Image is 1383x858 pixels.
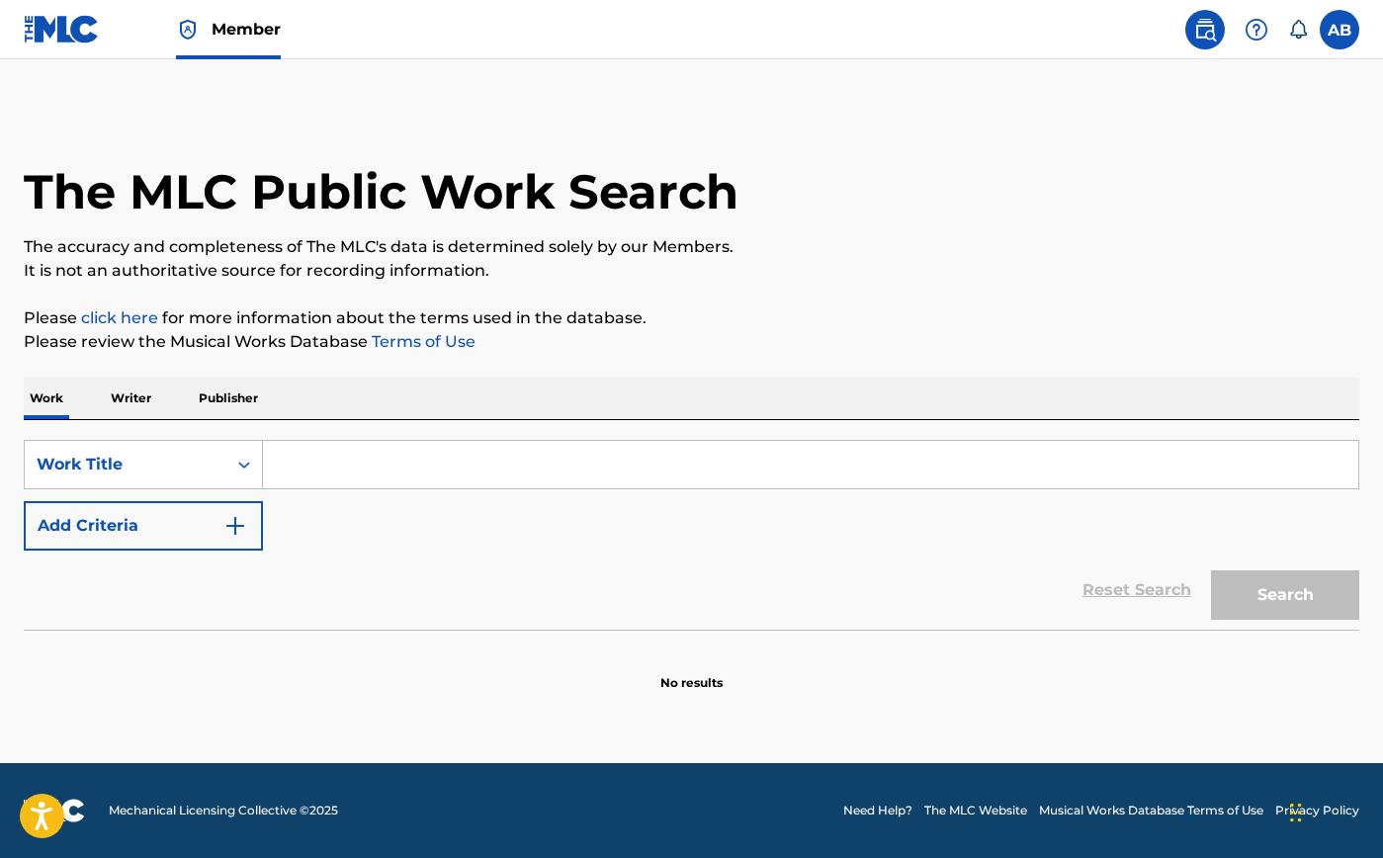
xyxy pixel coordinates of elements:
a: Musical Works Database Terms of Use [1039,802,1263,819]
a: The MLC Website [924,802,1027,819]
img: MLC Logo [24,15,100,43]
p: It is not an authoritative source for recording information. [24,259,1359,283]
div: Drag [1290,783,1302,842]
a: click here [81,308,158,327]
p: No results [660,650,723,692]
div: User Menu [1320,10,1359,49]
img: 9d2ae6d4665cec9f34b9.svg [223,514,247,538]
img: logo [24,799,85,822]
p: Publisher [193,378,264,419]
div: Help [1237,10,1276,49]
p: The accuracy and completeness of The MLC's data is determined solely by our Members. [24,235,1359,259]
a: Terms of Use [368,332,475,351]
button: Add Criteria [24,501,263,551]
a: Privacy Policy [1275,802,1359,819]
iframe: Resource Center [1328,556,1383,719]
span: Mechanical Licensing Collective © 2025 [109,802,338,819]
p: Please for more information about the terms used in the database. [24,306,1359,330]
iframe: Chat Widget [1284,763,1383,858]
img: search [1193,18,1217,42]
p: Work [24,378,69,419]
form: Search Form [24,440,1359,630]
span: Member [212,18,281,41]
div: Notifications [1288,20,1308,40]
img: Top Rightsholder [176,18,200,42]
a: Need Help? [843,802,912,819]
div: Work Title [37,453,215,476]
h1: The MLC Public Work Search [24,162,738,221]
p: Please review the Musical Works Database [24,330,1359,354]
a: Public Search [1185,10,1225,49]
p: Writer [105,378,157,419]
img: help [1245,18,1268,42]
